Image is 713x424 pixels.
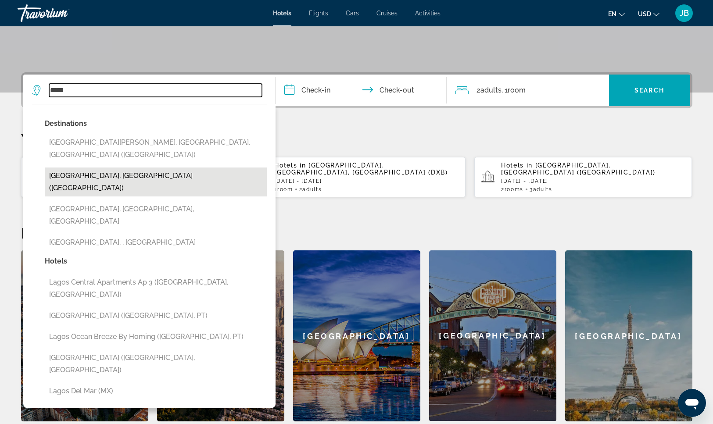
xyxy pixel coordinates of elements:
button: Search [609,75,690,106]
span: rooms [505,186,523,192]
span: 2 [501,186,523,192]
button: Travelers: 2 adults, 0 children [447,75,609,106]
span: 2 [299,186,322,192]
a: Hotels [273,10,291,17]
button: Change language [608,7,625,20]
button: [GEOGRAPHIC_DATA], [GEOGRAPHIC_DATA] ([GEOGRAPHIC_DATA]) [45,167,267,196]
button: Check in and out dates [276,75,447,106]
button: Lagos Ocean Breeze by Homing ([GEOGRAPHIC_DATA], PT) [45,328,267,345]
button: Change currency [638,7,659,20]
button: Lagos del Mar (MX) [45,383,267,399]
p: [DATE] - [DATE] [501,178,685,184]
span: [GEOGRAPHIC_DATA], [GEOGRAPHIC_DATA] ([GEOGRAPHIC_DATA]) [501,162,656,176]
span: USD [638,11,651,18]
span: [GEOGRAPHIC_DATA], [GEOGRAPHIC_DATA], [GEOGRAPHIC_DATA] (DXB) [274,162,448,176]
span: Hotels in [501,162,533,169]
p: Hotels [45,255,267,267]
button: Hotels in [GEOGRAPHIC_DATA], [GEOGRAPHIC_DATA] ([GEOGRAPHIC_DATA])[DATE] - [DATE]2rooms3Adults [474,157,692,198]
span: en [608,11,616,18]
button: Hotels in [GEOGRAPHIC_DATA], [GEOGRAPHIC_DATA] (CAI)[DATE] - [DATE]1Room2Adults [21,157,239,198]
button: [GEOGRAPHIC_DATA], [GEOGRAPHIC_DATA], [GEOGRAPHIC_DATA] [45,201,267,230]
a: Flights [309,10,328,17]
a: Activities [415,10,441,17]
span: 3 [530,186,552,192]
iframe: Button to launch messaging window [678,389,706,417]
span: 2 [477,84,502,96]
span: , 1 [502,84,526,96]
p: Destinations [45,118,267,130]
button: [GEOGRAPHIC_DATA], , [GEOGRAPHIC_DATA] [45,234,267,251]
button: [GEOGRAPHIC_DATA][PERSON_NAME], [GEOGRAPHIC_DATA], [GEOGRAPHIC_DATA] ([GEOGRAPHIC_DATA]) [45,134,267,163]
a: [GEOGRAPHIC_DATA] [565,250,692,421]
span: Adults [302,186,322,192]
h2: Featured Destinations [21,224,692,242]
span: JB [680,9,689,18]
p: Your Recent Searches [21,130,692,148]
button: [GEOGRAPHIC_DATA] ([GEOGRAPHIC_DATA], [GEOGRAPHIC_DATA]) [45,349,267,378]
span: Hotels in [274,162,306,169]
span: Search [634,87,664,94]
button: Hotels in [GEOGRAPHIC_DATA], [GEOGRAPHIC_DATA], [GEOGRAPHIC_DATA] (DXB)[DATE] - [DATE]1Room2Adults [247,157,466,198]
button: User Menu [673,4,695,22]
a: [GEOGRAPHIC_DATA] [293,250,420,421]
button: Lagos Central Apartments Ap 3 ([GEOGRAPHIC_DATA], [GEOGRAPHIC_DATA]) [45,274,267,303]
div: Search widget [23,75,690,106]
button: [GEOGRAPHIC_DATA] ([GEOGRAPHIC_DATA], PT) [45,307,267,324]
p: [DATE] - [DATE] [274,178,459,184]
a: [GEOGRAPHIC_DATA] [21,250,148,421]
a: Cruises [376,10,398,17]
span: 1 [274,186,293,192]
span: Room [508,86,526,94]
span: Adults [533,186,552,192]
a: Travorium [18,2,105,25]
span: Room [277,186,293,192]
a: Cars [346,10,359,17]
span: Adults [480,86,502,94]
a: [GEOGRAPHIC_DATA] [429,250,556,421]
